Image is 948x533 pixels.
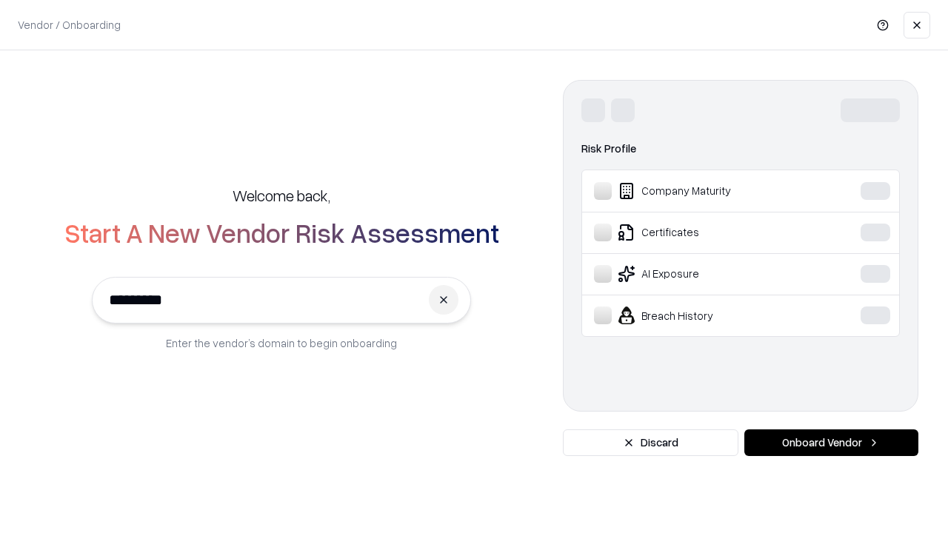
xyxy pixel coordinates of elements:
div: Breach History [594,306,815,324]
div: AI Exposure [594,265,815,283]
h2: Start A New Vendor Risk Assessment [64,218,499,247]
button: Onboard Vendor [744,429,918,456]
p: Enter the vendor’s domain to begin onboarding [166,335,397,351]
div: Certificates [594,224,815,241]
h5: Welcome back, [233,185,330,206]
div: Risk Profile [581,140,900,158]
button: Discard [563,429,738,456]
div: Company Maturity [594,182,815,200]
p: Vendor / Onboarding [18,17,121,33]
